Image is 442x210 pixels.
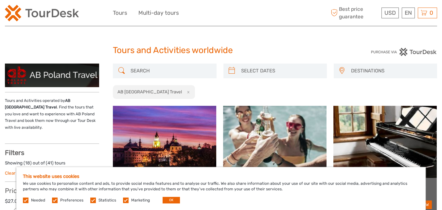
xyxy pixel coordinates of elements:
[384,10,396,16] span: USD
[117,89,182,94] h2: AB [GEOGRAPHIC_DATA] Travel
[183,88,192,95] button: x
[60,198,83,203] label: Preferences
[429,10,434,16] span: 0
[371,48,437,56] img: PurchaseViaTourDesk.png
[5,198,20,205] label: $27.00
[131,198,150,203] label: Marketing
[138,8,179,18] a: Multi-day tours
[47,160,52,166] label: 41
[5,5,79,21] img: 2254-3441b4b5-4e5f-4d00-b396-31f1d84a6ebf_logo_small.png
[5,64,99,87] img: 1462-29_logo_thumbnail.png
[16,167,426,210] div: We use cookies to personalise content and ads, to provide social media features and to analyse ou...
[5,170,33,176] a: Clear all filters
[239,65,324,77] input: SELECT DATES
[23,174,419,179] h5: This website uses cookies
[25,160,30,166] label: 18
[348,66,434,76] button: DESTINATIONS
[113,8,127,18] a: Tours
[113,45,329,56] h1: Tours and Activities worldwide
[5,160,99,170] div: Showing ( ) out of ( ) tours
[31,198,45,203] label: Needed
[128,65,213,77] input: SEARCH
[163,197,180,203] button: OK
[98,198,116,203] label: Statistics
[5,149,24,157] strong: Filters
[5,97,99,131] p: Tours and Activities operated by . Find the tours that you love and want to experience with AB Po...
[5,187,99,195] h3: Price
[329,6,380,20] span: Best price guarantee
[402,8,415,18] div: EN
